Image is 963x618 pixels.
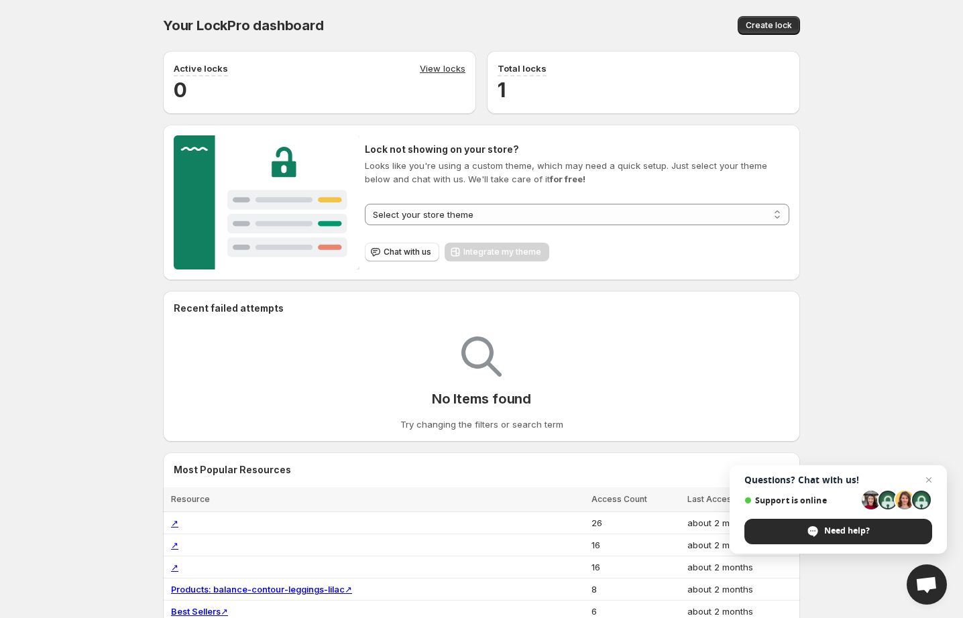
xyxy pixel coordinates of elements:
span: Last Accessed [687,494,747,504]
span: Support is online [744,495,857,505]
td: 16 [587,534,683,556]
h2: Recent failed attempts [174,302,284,315]
button: Chat with us [365,243,439,261]
p: No Items found [432,391,531,407]
span: Your LockPro dashboard [163,17,324,34]
a: Products: balance-contour-leggings-lilac↗ [171,584,352,595]
a: Best Sellers↗ [171,606,228,617]
span: Access Count [591,494,647,504]
h2: 1 [498,76,789,103]
span: Questions? Chat with us! [744,475,932,485]
a: View locks [420,62,465,76]
a: ↗ [171,540,178,550]
p: Try changing the filters or search term [400,418,563,431]
img: Empty search results [461,336,502,377]
td: 8 [587,578,683,601]
img: Customer support [174,135,359,269]
p: Total locks [498,62,547,75]
span: Need help? [824,525,870,537]
td: about 2 months [683,578,800,601]
td: 26 [587,512,683,534]
td: about 2 months [683,556,800,578]
h2: 0 [174,76,465,103]
p: Looks like you're using a custom theme, which may need a quick setup. Just select your theme belo... [365,159,789,186]
a: ↗ [171,517,178,528]
p: Active locks [174,62,228,75]
a: ↗ [171,562,178,572]
td: about 2 months [683,512,800,534]
td: about 2 months [683,534,800,556]
h2: Lock not showing on your store? [365,143,789,156]
strong: for free! [550,174,585,184]
td: 16 [587,556,683,578]
a: Open chat [907,564,947,605]
button: Create lock [738,16,800,35]
span: Need help? [744,519,932,544]
h2: Most Popular Resources [174,463,789,477]
span: Create lock [746,20,792,31]
span: Chat with us [384,247,431,257]
span: Resource [171,494,210,504]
